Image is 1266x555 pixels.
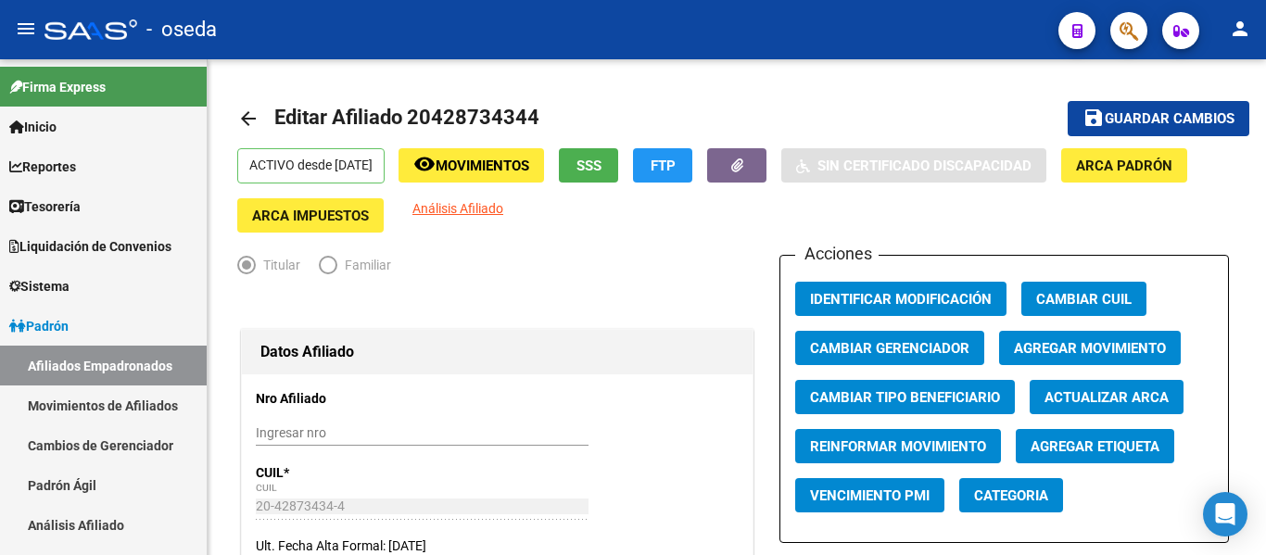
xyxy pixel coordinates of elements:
[795,380,1015,414] button: Cambiar Tipo Beneficiario
[1105,111,1234,128] span: Guardar cambios
[795,331,984,365] button: Cambiar Gerenciador
[810,438,986,455] span: Reinformar Movimiento
[252,208,369,224] span: ARCA Impuestos
[1021,282,1146,316] button: Cambiar CUIL
[1016,429,1174,463] button: Agregar Etiqueta
[9,117,57,137] span: Inicio
[1068,101,1249,135] button: Guardar cambios
[9,77,106,97] span: Firma Express
[817,158,1032,174] span: Sin Certificado Discapacidad
[237,148,385,183] p: ACTIVO desde [DATE]
[9,157,76,177] span: Reportes
[810,487,930,504] span: Vencimiento PMI
[1036,291,1132,308] span: Cambiar CUIL
[15,18,37,40] mat-icon: menu
[810,291,992,308] span: Identificar Modificación
[436,158,529,174] span: Movimientos
[795,282,1006,316] button: Identificar Modificación
[651,158,676,174] span: FTP
[1031,438,1159,455] span: Agregar Etiqueta
[237,107,260,130] mat-icon: arrow_back
[1014,340,1166,357] span: Agregar Movimiento
[256,255,300,275] span: Titular
[274,106,539,129] span: Editar Afiliado 20428734344
[146,9,217,50] span: - oseda
[9,236,171,257] span: Liquidación de Convenios
[1076,158,1172,174] span: ARCA Padrón
[633,148,692,183] button: FTP
[256,388,400,409] p: Nro Afiliado
[795,429,1001,463] button: Reinformar Movimiento
[559,148,618,183] button: SSS
[412,201,503,216] span: Análisis Afiliado
[795,478,944,512] button: Vencimiento PMI
[1082,107,1105,129] mat-icon: save
[810,340,969,357] span: Cambiar Gerenciador
[795,241,879,267] h3: Acciones
[781,148,1046,183] button: Sin Certificado Discapacidad
[260,337,734,367] h1: Datos Afiliado
[1030,380,1184,414] button: Actualizar ARCA
[337,255,391,275] span: Familiar
[999,331,1181,365] button: Agregar Movimiento
[810,389,1000,406] span: Cambiar Tipo Beneficiario
[237,198,384,233] button: ARCA Impuestos
[237,261,410,276] mat-radio-group: Elija una opción
[256,462,400,483] p: CUIL
[576,158,601,174] span: SSS
[9,316,69,336] span: Padrón
[1061,148,1187,183] button: ARCA Padrón
[1229,18,1251,40] mat-icon: person
[974,487,1048,504] span: Categoria
[9,196,81,217] span: Tesorería
[1203,492,1247,536] div: Open Intercom Messenger
[413,153,436,175] mat-icon: remove_red_eye
[399,148,544,183] button: Movimientos
[959,478,1063,512] button: Categoria
[9,276,70,296] span: Sistema
[1044,389,1169,406] span: Actualizar ARCA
